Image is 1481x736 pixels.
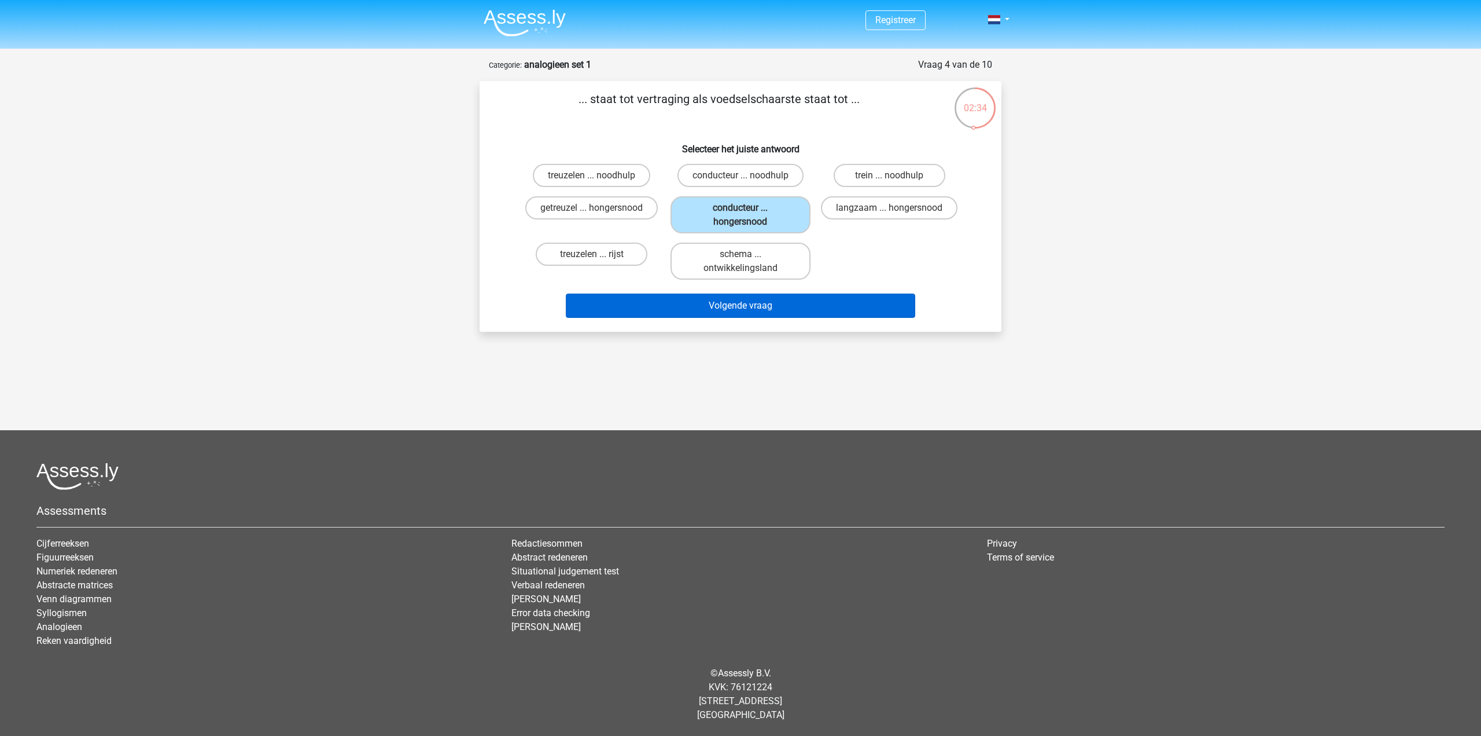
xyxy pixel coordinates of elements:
[498,90,940,125] p: ... staat tot vertraging als voedselschaarste staat tot ...
[36,463,119,490] img: Assessly logo
[36,607,87,618] a: Syllogismen
[718,668,771,679] a: Assessly B.V.
[36,552,94,563] a: Figuurreeksen
[875,14,916,25] a: Registreer
[36,621,82,632] a: Analogieen
[36,635,112,646] a: Reken vaardigheid
[821,196,957,219] label: langzaam ... hongersnood
[511,594,581,605] a: [PERSON_NAME]
[511,580,585,591] a: Verbaal redeneren
[670,196,810,233] label: conducteur ... hongersnood
[524,59,591,70] strong: analogieen set 1
[566,294,916,318] button: Volgende vraag
[987,552,1054,563] a: Terms of service
[511,538,583,549] a: Redactiesommen
[953,86,997,115] div: 02:34
[36,538,89,549] a: Cijferreeksen
[918,58,992,72] div: Vraag 4 van de 10
[484,9,566,36] img: Assessly
[511,566,619,577] a: Situational judgement test
[36,594,112,605] a: Venn diagrammen
[511,607,590,618] a: Error data checking
[677,164,804,187] label: conducteur ... noodhulp
[670,243,810,280] label: schema ... ontwikkelingsland
[834,164,945,187] label: trein ... noodhulp
[536,243,647,266] label: treuzelen ... rijst
[525,196,658,219] label: getreuzel ... hongersnood
[36,504,1445,518] h5: Assessments
[498,134,983,155] h6: Selecteer het juiste antwoord
[533,164,650,187] label: treuzelen ... noodhulp
[28,657,1453,731] div: © KVK: 76121224 [STREET_ADDRESS] [GEOGRAPHIC_DATA]
[489,61,522,69] small: Categorie:
[36,566,117,577] a: Numeriek redeneren
[987,538,1017,549] a: Privacy
[511,552,588,563] a: Abstract redeneren
[511,621,581,632] a: [PERSON_NAME]
[36,580,113,591] a: Abstracte matrices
